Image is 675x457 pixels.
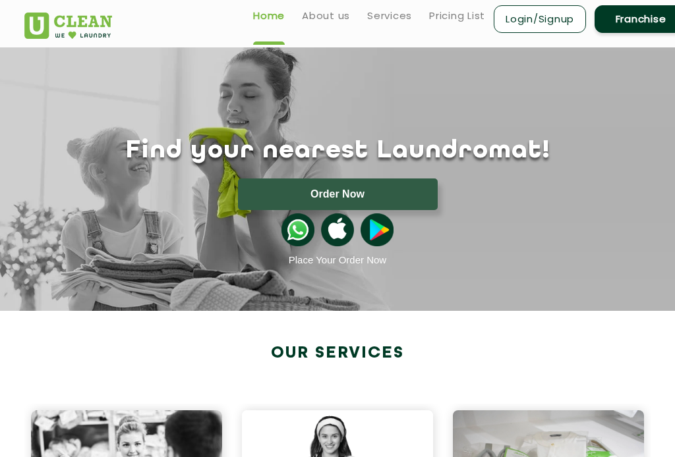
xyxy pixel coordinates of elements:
[253,8,285,24] a: Home
[367,8,412,24] a: Services
[321,213,354,246] img: apple-icon.png
[429,8,485,24] a: Pricing List
[24,344,651,363] h2: Our Services
[302,8,350,24] a: About us
[361,213,394,246] img: playstoreicon.png
[15,136,660,165] h1: Find your nearest Laundromat!
[289,254,386,265] a: Place Your Order Now
[281,213,314,246] img: whatsappicon.png
[24,13,112,39] img: UClean Laundry and Dry Cleaning
[494,5,586,33] a: Login/Signup
[238,178,438,210] button: Order Now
